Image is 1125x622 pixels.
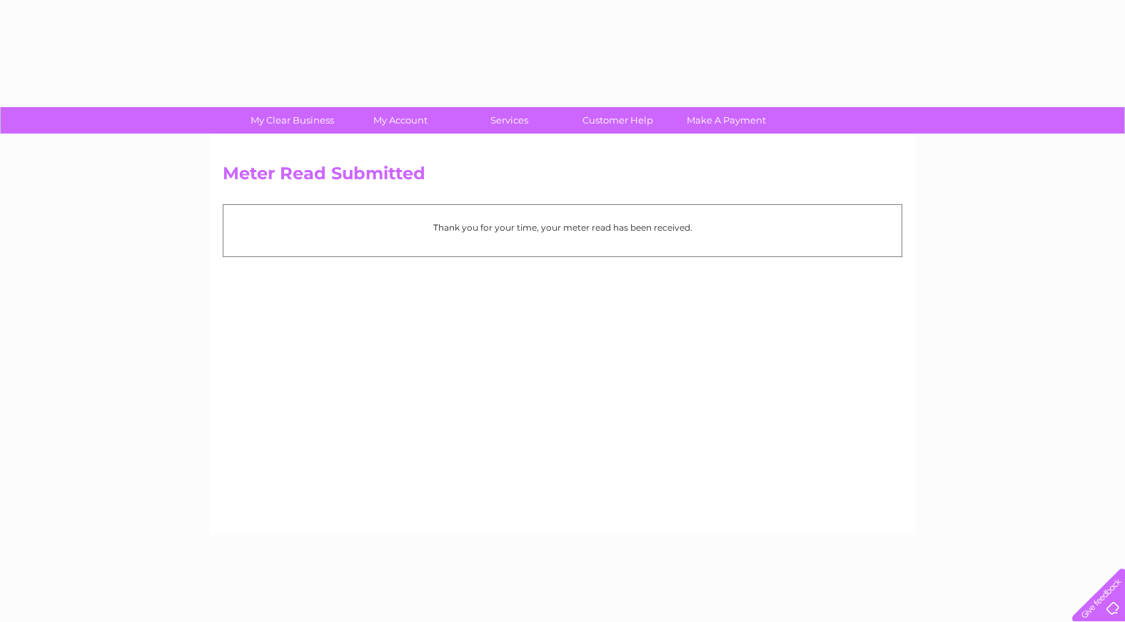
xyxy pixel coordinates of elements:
a: Services [450,107,568,134]
p: Thank you for your time, your meter read has been received. [231,221,894,234]
a: My Account [342,107,460,134]
a: Customer Help [559,107,677,134]
a: Make A Payment [667,107,785,134]
a: My Clear Business [233,107,351,134]
h2: Meter Read Submitted [223,164,902,191]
